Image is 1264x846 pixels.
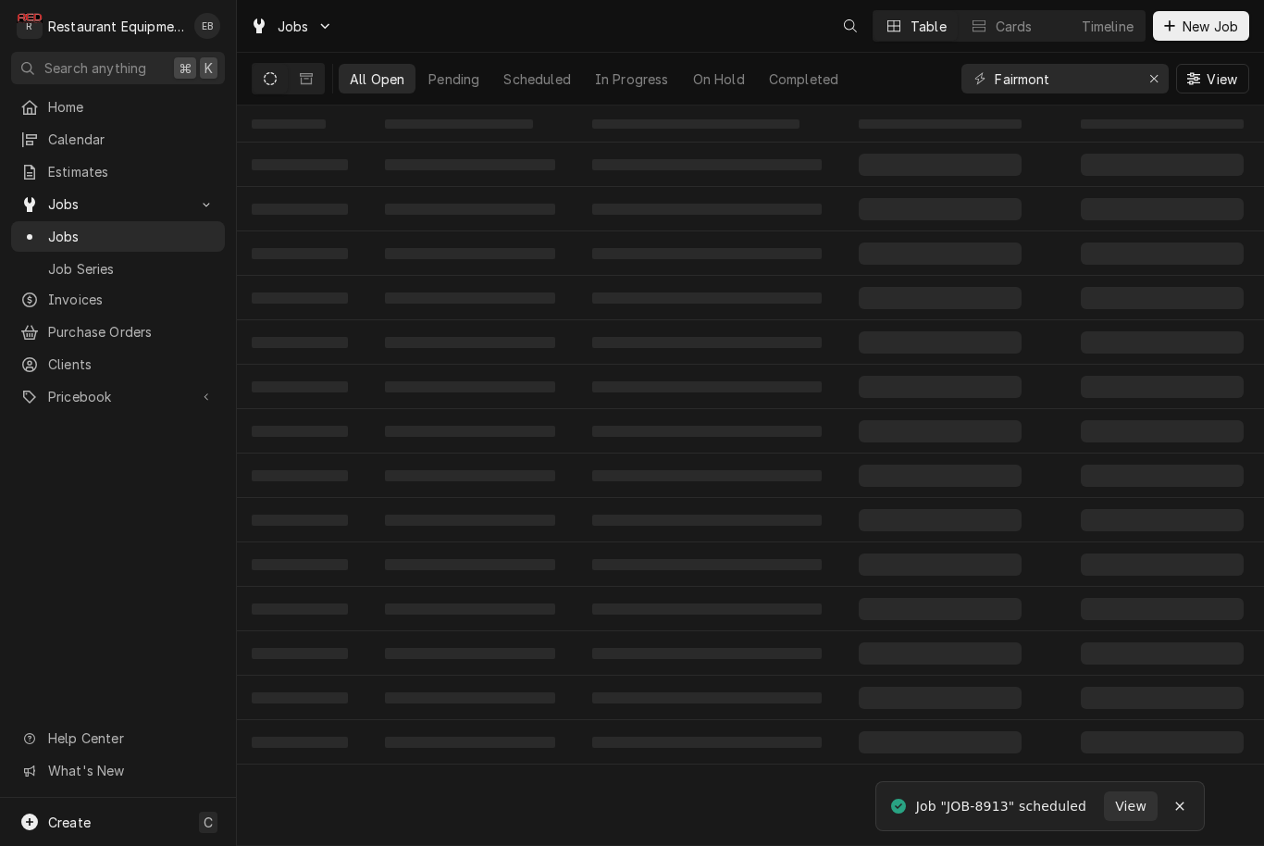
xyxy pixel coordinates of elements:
div: Restaurant Equipment Diagnostics [48,17,184,36]
a: Purchase Orders [11,317,225,347]
span: Help Center [48,728,214,748]
div: Emily Bird's Avatar [194,13,220,39]
button: Open search [836,11,865,41]
span: ‌ [385,381,555,392]
span: ‌ [1081,420,1244,442]
span: ‌ [1081,119,1244,129]
a: Jobs [11,221,225,252]
a: Go to Jobs [242,11,341,42]
span: ‌ [1081,376,1244,398]
a: Home [11,92,225,122]
span: ‌ [385,337,555,348]
span: ‌ [592,470,822,481]
a: Estimates [11,156,225,187]
span: ‌ [252,559,348,570]
span: ‌ [592,119,799,129]
span: ‌ [1081,509,1244,531]
span: ‌ [385,119,533,129]
span: K [204,58,213,78]
div: Completed [769,69,838,89]
span: Create [48,815,91,830]
a: Go to Jobs [11,189,225,219]
button: View [1104,791,1158,821]
span: ‌ [592,159,822,170]
span: ‌ [385,204,555,215]
span: C [204,813,213,832]
span: ‌ [252,337,348,348]
span: ‌ [859,509,1022,531]
div: EB [194,13,220,39]
span: ‌ [1081,198,1244,220]
span: Purchase Orders [48,322,216,342]
span: ‌ [385,159,555,170]
span: ‌ [252,603,348,615]
span: Search anything [44,58,146,78]
span: Jobs [48,194,188,214]
span: ‌ [859,119,1022,129]
span: ‌ [252,737,348,748]
span: ‌ [1081,731,1244,753]
a: Go to Help Center [11,723,225,753]
span: ‌ [859,154,1022,176]
span: ‌ [859,331,1022,354]
span: ‌ [859,598,1022,620]
span: ‌ [252,692,348,703]
span: ‌ [592,204,822,215]
span: ‌ [859,376,1022,398]
span: ‌ [1081,598,1244,620]
a: Calendar [11,124,225,155]
span: ‌ [1081,687,1244,709]
span: ‌ [592,603,822,615]
span: ‌ [592,381,822,392]
span: ‌ [252,515,348,526]
span: ‌ [385,515,555,526]
span: ⌘ [179,58,192,78]
span: ‌ [252,470,348,481]
span: ‌ [252,426,348,437]
span: ‌ [1081,642,1244,665]
span: ‌ [385,603,555,615]
span: ‌ [592,692,822,703]
span: ‌ [252,159,348,170]
button: View [1176,64,1249,93]
a: Go to What's New [11,755,225,786]
span: ‌ [385,470,555,481]
span: ‌ [592,337,822,348]
span: ‌ [592,248,822,259]
span: ‌ [1081,154,1244,176]
span: ‌ [385,292,555,304]
span: ‌ [859,287,1022,309]
div: Scheduled [503,69,570,89]
span: Invoices [48,290,216,309]
span: ‌ [859,687,1022,709]
span: ‌ [592,648,822,659]
span: ‌ [859,731,1022,753]
div: Timeline [1082,17,1134,36]
span: ‌ [1081,554,1244,576]
span: ‌ [592,292,822,304]
span: Home [48,97,216,117]
span: ‌ [385,737,555,748]
span: Jobs [278,17,309,36]
span: ‌ [385,248,555,259]
span: Calendar [48,130,216,149]
span: ‌ [859,642,1022,665]
span: ‌ [252,248,348,259]
span: ‌ [592,559,822,570]
a: Invoices [11,284,225,315]
span: ‌ [385,648,555,659]
div: Table [911,17,947,36]
div: R [17,13,43,39]
div: All Open [350,69,404,89]
span: ‌ [859,420,1022,442]
span: ‌ [859,465,1022,487]
span: Jobs [48,227,216,246]
span: ‌ [859,198,1022,220]
span: ‌ [1081,465,1244,487]
button: Search anything⌘K [11,52,225,84]
a: Clients [11,349,225,379]
span: View [1203,69,1241,89]
span: New Job [1179,17,1242,36]
span: ‌ [385,692,555,703]
table: All Open Jobs List Loading [237,106,1264,846]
